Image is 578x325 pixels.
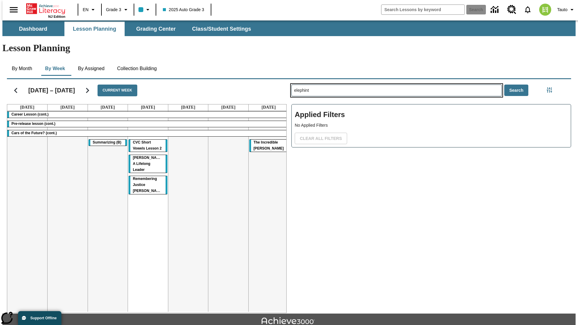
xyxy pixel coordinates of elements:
span: The Incredible Kellee Edwards [253,140,284,150]
p: No Applied Filters [295,122,568,128]
button: Lesson Planning [64,22,125,36]
button: Class color is light blue. Change class color [136,4,154,15]
button: Previous [8,83,23,98]
input: Search Lessons By Keyword [292,85,502,96]
button: Profile/Settings [555,4,578,15]
div: CVC Short Vowels Lesson 2 [129,140,167,152]
img: avatar image [539,4,551,16]
button: Class/Student Settings [187,22,256,36]
a: September 28, 2025 [260,104,277,110]
h2: [DATE] – [DATE] [28,87,75,94]
div: Calendar [2,77,287,313]
button: By Month [7,61,37,76]
div: SubNavbar [2,22,256,36]
button: Current Week [98,85,137,96]
span: Tauto [557,7,567,13]
span: Pre-release lesson (cont.) [11,122,55,126]
button: Grade: Grade 3, Select a grade [104,4,132,15]
button: Grading Center [126,22,186,36]
a: September 25, 2025 [140,104,156,110]
button: By Week [40,61,70,76]
button: By Assigned [73,61,109,76]
span: Dashboard [19,26,47,32]
a: September 24, 2025 [99,104,116,110]
div: The Incredible Kellee Edwards [249,140,288,152]
button: Next [80,83,95,98]
a: Resource Center, Will open in new tab [504,2,520,18]
button: Collection Building [112,61,162,76]
button: Filters Side menu [543,84,555,96]
button: Search [504,85,529,96]
h1: Lesson Planning [2,42,576,54]
div: Search [287,77,571,313]
span: NJ Edition [48,15,65,18]
div: Applied Filters [291,104,571,147]
span: Remembering Justice O'Connor [133,177,163,193]
span: 2025 Auto Grade 3 [163,7,204,13]
span: Dianne Feinstein: A Lifelong Leader [133,156,164,172]
div: Summarizing (B) [89,140,127,146]
a: September 26, 2025 [180,104,196,110]
span: Class/Student Settings [192,26,251,32]
input: search field [381,5,465,14]
span: Summarizing (B) [93,140,121,144]
span: Career Lesson (cont.) [11,112,48,116]
a: Home [26,3,65,15]
div: Remembering Justice O'Connor [129,176,167,194]
span: Support Offline [30,316,57,320]
div: Career Lesson (cont.) [7,112,289,118]
span: Grade 3 [106,7,121,13]
a: September 23, 2025 [59,104,76,110]
a: Data Center [487,2,504,18]
div: Cars of the Future? (cont.) [7,130,289,136]
span: EN [83,7,89,13]
button: Open side menu [5,1,23,19]
div: Home [26,2,65,18]
button: Support Offline [18,311,61,325]
button: Select a new avatar [536,2,555,17]
span: Grading Center [136,26,176,32]
a: September 22, 2025 [19,104,36,110]
span: Lesson Planning [73,26,116,32]
div: Dianne Feinstein: A Lifelong Leader [129,155,167,173]
button: Language: EN, Select a language [80,4,99,15]
h2: Applied Filters [295,107,568,122]
span: Cars of the Future? (cont.) [11,131,57,135]
div: SubNavbar [2,20,576,36]
a: September 27, 2025 [220,104,237,110]
button: Dashboard [3,22,63,36]
div: Pre-release lesson (cont.) [7,121,289,127]
span: CVC Short Vowels Lesson 2 [133,140,162,150]
a: Notifications [520,2,536,17]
